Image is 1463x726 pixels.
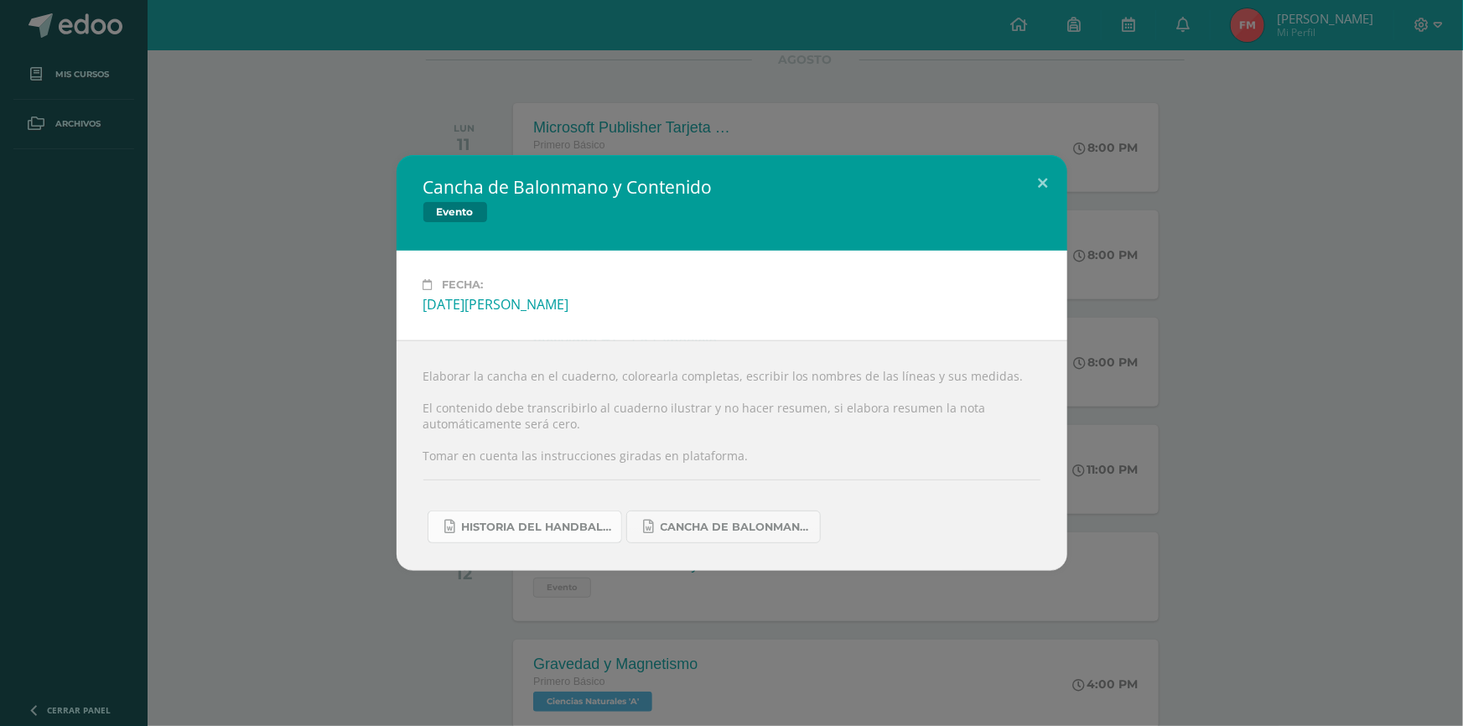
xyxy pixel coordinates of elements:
a: Cancha de Balonmano.docx [626,511,821,543]
button: Close (Esc) [1019,155,1067,212]
span: Historia del handball.docx [462,521,613,534]
span: Fecha: [443,278,484,291]
a: Historia del handball.docx [428,511,622,543]
h2: Cancha de Balonmano y Contenido [423,175,713,199]
div: [DATE][PERSON_NAME] [423,295,1040,314]
span: Evento [423,202,487,222]
span: Cancha de Balonmano.docx [661,521,812,534]
div: Elaborar la cancha en el cuaderno, colorearla completas, escribir los nombres de las líneas y sus... [397,340,1067,571]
